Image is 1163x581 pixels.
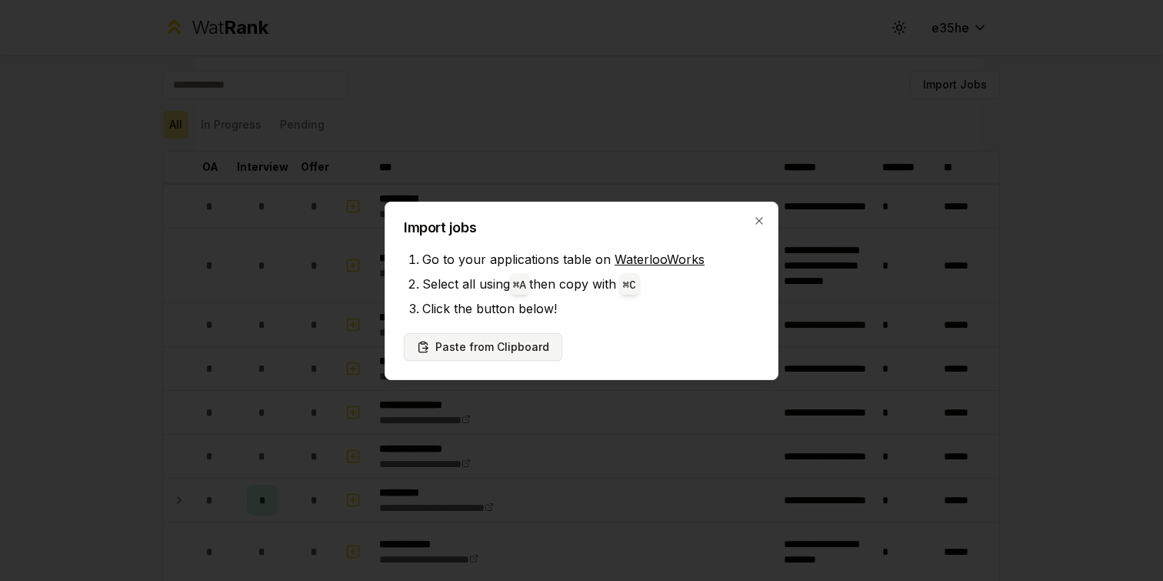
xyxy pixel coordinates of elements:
[513,279,526,292] code: ⌘ A
[422,272,759,296] li: Select all using then copy with
[404,333,562,361] button: Paste from Clipboard
[615,252,705,267] a: WaterlooWorks
[623,279,636,292] code: ⌘ C
[404,221,759,235] h2: Import jobs
[422,247,759,272] li: Go to your applications table on
[422,296,759,321] li: Click the button below!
